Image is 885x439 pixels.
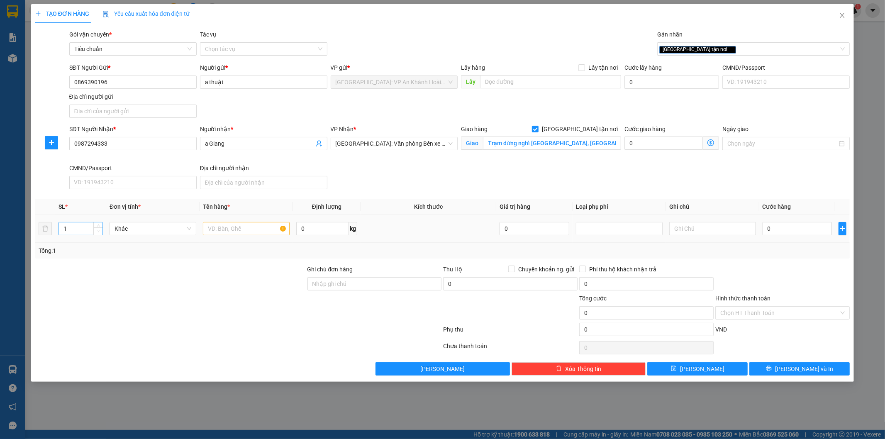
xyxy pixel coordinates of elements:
[647,362,748,376] button: save[PERSON_NAME]
[657,31,683,38] label: Gán nhãn
[200,163,327,173] div: Địa chỉ người nhận
[707,139,714,146] span: dollar-circle
[671,366,677,372] span: save
[69,163,197,173] div: CMND/Passport
[69,63,197,72] div: SĐT Người Gửi
[831,4,854,27] button: Close
[556,366,562,372] span: delete
[331,63,458,72] div: VP gửi
[624,137,703,150] input: Cước giao hàng
[307,266,353,273] label: Ghi chú đơn hàng
[680,364,724,373] span: [PERSON_NAME]
[512,362,646,376] button: deleteXóa Thông tin
[74,43,192,55] span: Tiêu chuẩn
[69,105,197,118] input: Địa chỉ của người gửi
[573,199,666,215] th: Loại phụ phí
[102,10,190,17] span: Yêu cầu xuất hóa đơn điện tử
[722,126,748,132] label: Ngày giao
[102,11,109,17] img: icon
[461,64,485,71] span: Lấy hàng
[69,31,112,38] span: Gói vận chuyển
[59,203,65,210] span: SL
[443,341,579,356] div: Chưa thanh toán
[331,126,354,132] span: VP Nhận
[766,366,772,372] span: printer
[307,277,442,290] input: Ghi chú đơn hàng
[69,92,197,101] div: Địa chỉ người gửi
[586,265,660,274] span: Phí thu hộ khách nhận trả
[839,222,846,235] button: plus
[727,139,837,148] input: Ngày giao
[461,126,488,132] span: Giao hàng
[420,364,465,373] span: [PERSON_NAME]
[669,222,756,235] input: Ghi Chú
[115,222,191,235] span: Khác
[579,295,607,302] span: Tổng cước
[312,203,341,210] span: Định lượng
[203,203,230,210] span: Tên hàng
[414,203,443,210] span: Kích thước
[715,295,770,302] label: Hình thức thanh toán
[45,136,58,149] button: plus
[715,326,727,333] span: VND
[585,63,621,72] span: Lấy tận nơi
[729,47,733,51] span: close
[775,364,833,373] span: [PERSON_NAME] và In
[203,222,290,235] input: VD: Bàn, Ghế
[624,76,719,89] input: Cước lấy hàng
[461,137,483,150] span: Giao
[200,63,327,72] div: Người gửi
[624,126,666,132] label: Cước giao hàng
[96,229,101,234] span: down
[515,265,578,274] span: Chuyển khoản ng. gửi
[624,64,662,71] label: Cước lấy hàng
[316,140,322,147] span: user-add
[110,203,141,210] span: Đơn vị tính
[200,124,327,134] div: Người nhận
[565,364,601,373] span: Xóa Thông tin
[443,325,579,339] div: Phụ thu
[763,203,791,210] span: Cước hàng
[659,46,736,54] span: [GEOGRAPHIC_DATA] tận nơi
[93,222,102,227] span: Increase Value
[35,11,41,17] span: plus
[839,225,846,232] span: plus
[39,246,341,255] div: Tổng: 1
[200,31,217,38] label: Tác vụ
[480,75,621,88] input: Dọc đường
[539,124,621,134] span: [GEOGRAPHIC_DATA] tận nơi
[461,75,480,88] span: Lấy
[39,222,52,235] button: delete
[200,176,327,189] input: Địa chỉ của người nhận
[500,203,530,210] span: Giá trị hàng
[443,266,462,273] span: Thu Hộ
[45,139,58,146] span: plus
[96,223,101,228] span: up
[500,222,569,235] input: 0
[666,199,759,215] th: Ghi chú
[375,362,510,376] button: [PERSON_NAME]
[35,10,89,17] span: TẠO ĐƠN HÀNG
[93,227,102,235] span: Decrease Value
[722,63,850,72] div: CMND/Passport
[839,12,846,19] span: close
[336,76,453,88] span: Hà Nội: VP An Khánh Hoài Đức
[349,222,357,235] span: kg
[483,137,621,150] input: Giao tận nơi
[69,124,197,134] div: SĐT Người Nhận
[749,362,850,376] button: printer[PERSON_NAME] và In
[336,137,453,150] span: Hải Phòng: Văn phòng Bến xe Thượng Lý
